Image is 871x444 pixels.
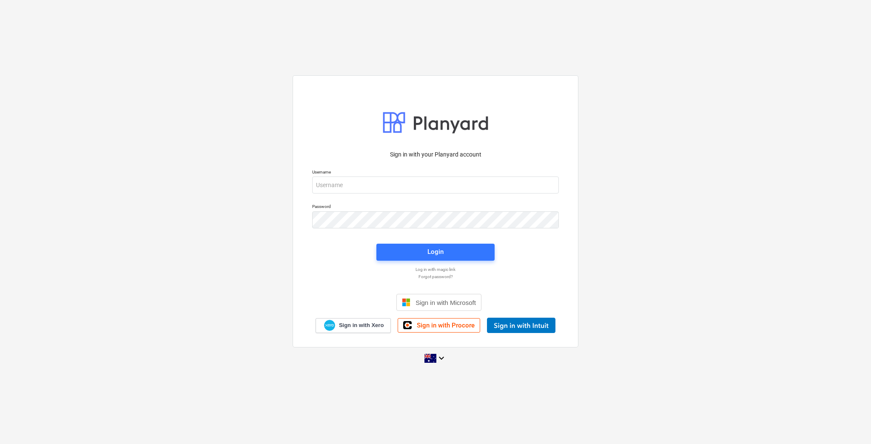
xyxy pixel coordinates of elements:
[402,298,410,307] img: Microsoft logo
[312,150,559,159] p: Sign in with your Planyard account
[339,322,384,329] span: Sign in with Xero
[308,267,563,272] a: Log in with magic link
[417,322,475,329] span: Sign in with Procore
[398,318,480,333] a: Sign in with Procore
[312,204,559,211] p: Password
[316,318,391,333] a: Sign in with Xero
[427,246,444,257] div: Login
[312,176,559,194] input: Username
[308,274,563,279] a: Forgot password?
[376,244,495,261] button: Login
[324,320,335,331] img: Xero logo
[416,299,476,306] span: Sign in with Microsoft
[312,169,559,176] p: Username
[436,353,447,363] i: keyboard_arrow_down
